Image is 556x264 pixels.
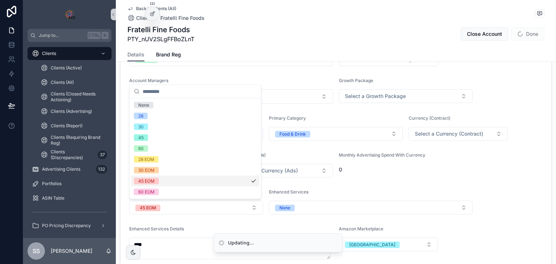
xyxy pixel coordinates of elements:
[129,201,263,214] button: Select Button
[349,242,395,248] div: [GEOGRAPHIC_DATA]
[28,219,111,232] a: PO Pricing Discrepancy
[269,201,473,214] button: Select Button
[51,65,82,71] span: Clients (Active)
[339,238,438,251] button: Select Button
[269,127,403,141] button: Select Button
[138,124,144,130] div: 30
[156,48,181,63] a: Brand Reg
[51,80,74,85] span: Clients (All)
[36,76,111,89] a: Clients (All)
[127,6,176,12] a: Back to Clients (All)
[127,51,144,58] span: Details
[345,93,406,100] span: Select a Growth Package
[138,135,144,141] div: 45
[51,123,83,129] span: Clients (Report)
[339,226,383,231] span: Amazon Marketplace
[42,223,91,229] span: PO Pricing Discrepancy
[36,90,111,103] a: Clients (Closed Needs Actioning)
[339,152,425,158] span: Monthly Advertising Spend With Currency
[156,51,181,58] span: Brand Reg
[138,102,149,108] div: None
[28,192,111,205] a: ASIN Table
[36,61,111,74] a: Clients (Active)
[28,163,111,176] a: Advertising Clients132
[269,115,306,121] span: Primary Category
[33,247,40,255] span: SS
[129,226,184,231] span: Enhanced Services Details
[28,47,111,60] a: Clients
[64,9,75,20] img: App logo
[96,165,107,174] div: 132
[138,189,155,195] div: 60 EOM
[269,189,308,195] span: Enhanced Services
[127,48,144,62] a: Details
[467,30,502,38] span: Close Account
[461,27,508,41] button: Close Account
[51,108,92,114] span: Clients (Advertising)
[136,14,153,22] span: Clients
[240,167,298,174] span: Select a Currency (Ads)
[36,105,111,118] a: Clients (Advertising)
[127,35,194,43] span: PTY_nUV2SLgFFBoZLnT
[42,195,64,201] span: ASIN Table
[129,78,168,83] span: Account Managers
[234,164,333,178] button: Select Button
[36,134,111,147] a: Clients (Requiring Brand Reg)
[102,33,108,38] span: K
[51,149,95,161] span: Clients (Discrepancies)
[138,178,155,184] div: 45 EOM
[279,131,306,137] div: Food & Drink
[339,166,438,173] span: 0
[140,205,156,211] div: 45 EOM
[51,247,92,255] p: [PERSON_NAME]
[409,127,508,141] button: Select Button
[339,78,373,83] span: Growth Package
[42,181,62,187] span: Portfolios
[127,25,194,35] h1: Fratelli Fine Foods
[415,130,483,137] span: Select a Currency (Contract)
[51,135,104,146] span: Clients (Requiring Brand Reg)
[138,156,154,163] div: 28 EOM
[51,91,104,103] span: Clients (Closed Needs Actioning)
[28,177,111,190] a: Portfolios
[36,119,111,132] a: Clients (Report)
[138,145,144,152] div: 60
[279,205,290,211] div: None
[138,113,143,119] div: 28
[42,51,56,56] span: Clients
[339,89,473,103] button: Select Button
[36,148,111,161] a: Clients (Discrepancies)37
[88,32,101,39] span: Ctrl
[409,115,450,121] span: Currency (Contract)
[130,98,261,199] div: Suggestions
[28,29,111,42] button: Jump to...CtrlK
[136,6,176,12] span: Back to Clients (All)
[98,150,107,159] div: 37
[23,42,116,238] div: scrollable content
[42,166,80,172] span: Advertising Clients
[228,239,254,247] div: Updating...
[39,33,85,38] span: Jump to...
[138,167,155,174] div: 30 EOM
[127,14,153,22] a: Clients
[160,14,205,22] a: Fratelli Fine Foods
[275,204,295,211] button: Unselect NONE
